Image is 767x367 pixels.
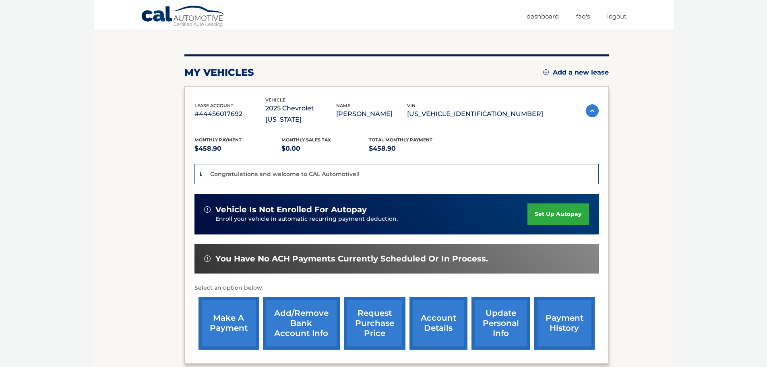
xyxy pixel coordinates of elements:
[336,108,407,120] p: [PERSON_NAME]
[369,143,456,154] p: $458.90
[281,137,331,143] span: Monthly sales Tax
[407,108,543,120] p: [US_VEHICLE_IDENTIFICATION_NUMBER]
[527,10,559,23] a: Dashboard
[344,297,405,350] a: request purchase price
[407,103,416,108] span: vin
[210,170,360,178] p: Congratulations and welcome to CAL Automotive!!
[534,297,595,350] a: payment history
[141,5,225,29] a: Cal Automotive
[471,297,530,350] a: update personal info
[194,103,234,108] span: lease account
[215,215,528,224] p: Enroll your vehicle in automatic recurring payment deduction.
[204,255,211,262] img: alert-white.svg
[543,69,549,75] img: add.svg
[215,254,488,264] span: You have no ACH payments currently scheduled or in process.
[265,97,285,103] span: vehicle
[204,206,211,213] img: alert-white.svg
[409,297,467,350] a: account details
[215,205,367,215] span: vehicle is not enrolled for autopay
[194,283,599,293] p: Select an option below:
[265,103,336,125] p: 2025 Chevrolet [US_STATE]
[336,103,350,108] span: name
[194,108,265,120] p: #44456017692
[369,137,432,143] span: Total Monthly Payment
[184,66,254,79] h2: my vehicles
[586,104,599,117] img: accordion-active.svg
[527,203,589,225] a: set up autopay
[194,143,282,154] p: $458.90
[198,297,259,350] a: make a payment
[263,297,340,350] a: Add/Remove bank account info
[576,10,590,23] a: FAQ's
[607,10,626,23] a: Logout
[281,143,369,154] p: $0.00
[543,68,609,77] a: Add a new lease
[194,137,242,143] span: Monthly Payment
